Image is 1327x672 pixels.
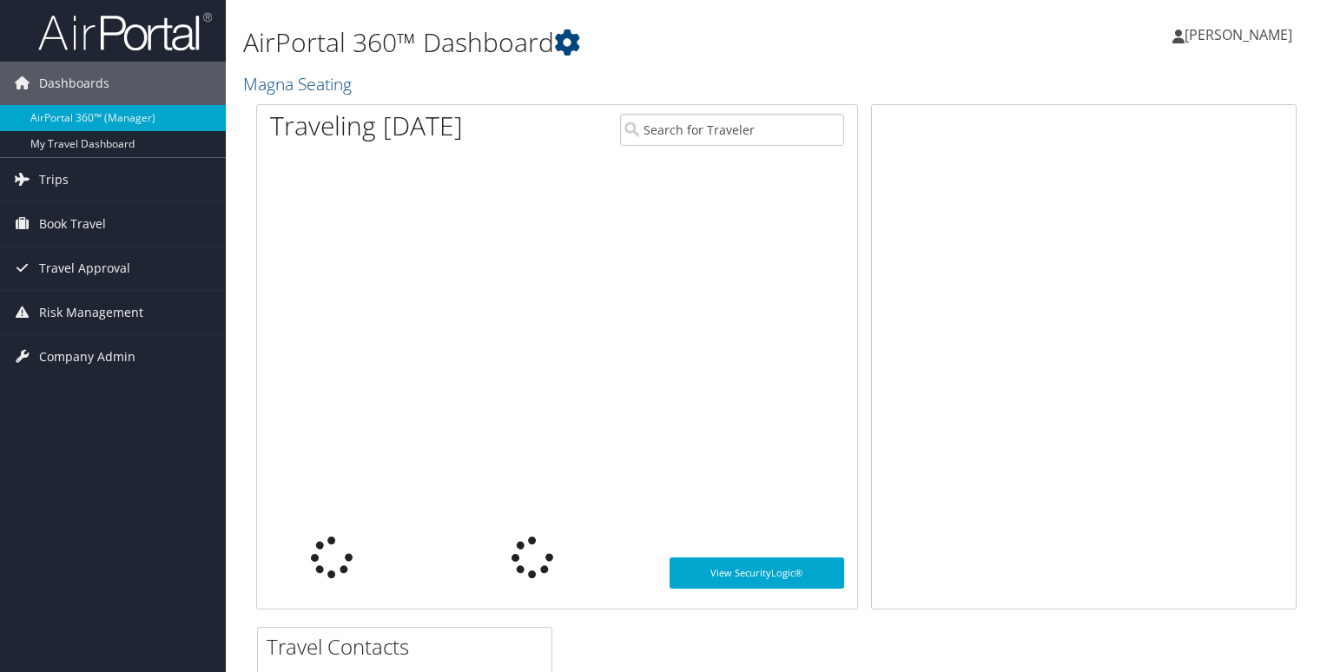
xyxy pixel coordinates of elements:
a: View SecurityLogic® [670,557,843,589]
span: Dashboards [39,62,109,105]
input: Search for Traveler [620,114,844,146]
a: Magna Seating [243,72,356,96]
span: Travel Approval [39,247,130,290]
h1: Traveling [DATE] [270,108,463,144]
span: Risk Management [39,291,143,334]
span: Company Admin [39,335,135,379]
span: [PERSON_NAME] [1185,25,1292,44]
img: airportal-logo.png [38,11,212,52]
span: Book Travel [39,202,106,246]
span: Trips [39,158,69,201]
h2: Travel Contacts [267,632,551,662]
h1: AirPortal 360™ Dashboard [243,24,954,61]
a: [PERSON_NAME] [1172,9,1310,61]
